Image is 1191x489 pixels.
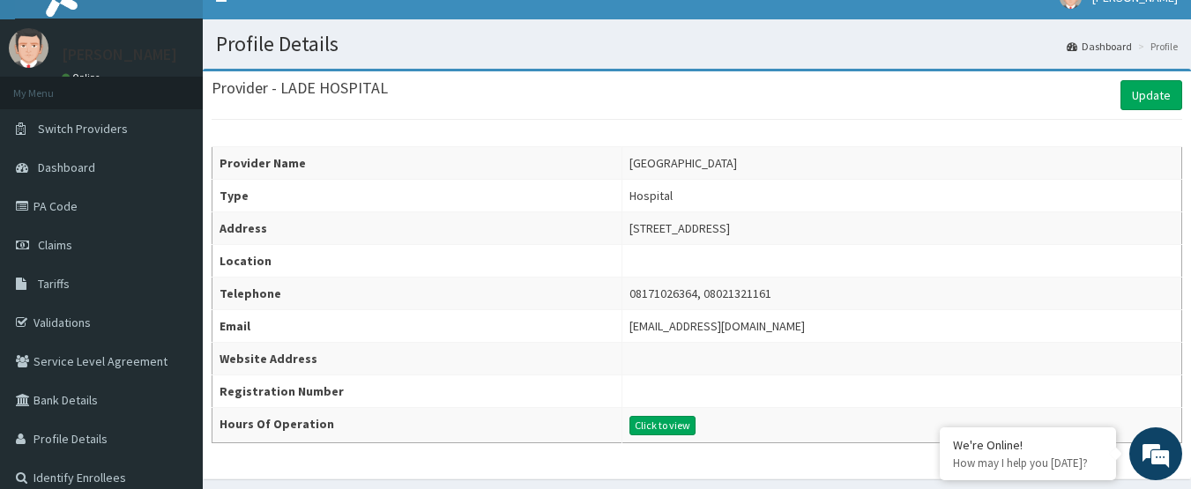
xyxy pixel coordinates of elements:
th: Email [212,310,622,343]
div: Hospital [629,187,673,204]
a: Online [62,71,104,84]
span: Claims [38,237,72,253]
th: Registration Number [212,375,622,408]
span: Dashboard [38,159,95,175]
div: 08171026364, 08021321161 [629,285,771,302]
img: User Image [9,28,48,68]
th: Website Address [212,343,622,375]
div: We're Online! [953,437,1103,453]
div: [STREET_ADDRESS] [629,219,730,237]
p: [PERSON_NAME] [62,47,177,63]
th: Address [212,212,622,245]
th: Telephone [212,278,622,310]
th: Hours Of Operation [212,408,622,443]
th: Location [212,245,622,278]
p: How may I help you today? [953,456,1103,470]
th: Provider Name [212,147,622,180]
span: Tariffs [38,276,70,292]
div: [GEOGRAPHIC_DATA] [629,154,737,172]
span: Switch Providers [38,121,128,137]
th: Type [212,180,622,212]
div: [EMAIL_ADDRESS][DOMAIN_NAME] [629,317,805,335]
li: Profile [1134,39,1178,54]
button: Click to view [629,416,696,435]
a: Update [1120,80,1182,110]
h1: Profile Details [216,33,1178,56]
a: Dashboard [1067,39,1132,54]
h3: Provider - LADE HOSPITAL [212,80,388,96]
